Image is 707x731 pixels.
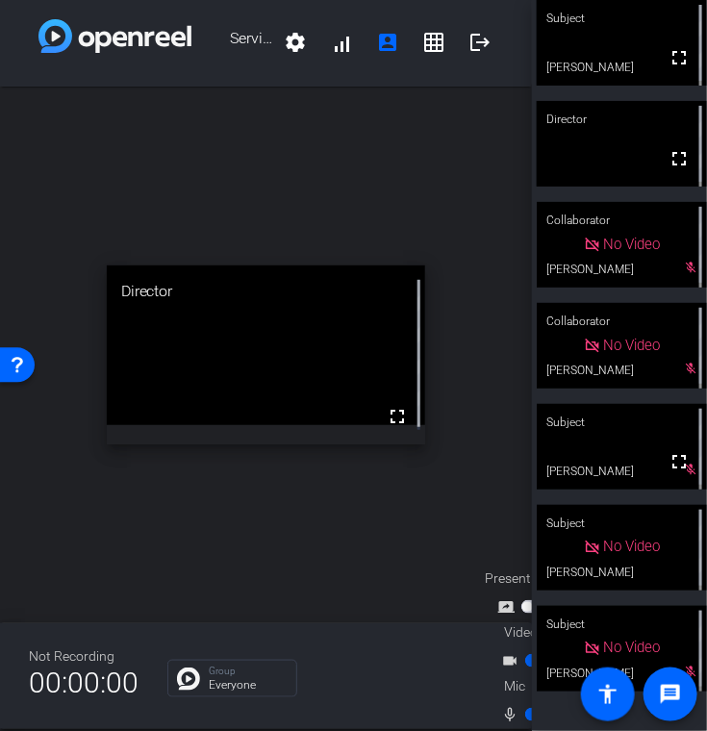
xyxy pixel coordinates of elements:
[604,539,661,556] span: No Video
[537,202,707,239] div: Collaborator
[537,404,707,441] div: Subject
[498,595,521,618] mat-icon: screen_share_outline
[604,337,661,354] span: No Video
[318,19,365,65] button: signal_cellular_alt
[209,667,287,676] p: Group
[604,640,661,657] span: No Video
[38,19,191,53] img: white-gradient.svg
[504,622,538,643] span: Video
[537,101,707,138] div: Director
[177,668,200,691] img: Chat Icon
[485,568,677,589] div: Present
[537,505,707,542] div: Subject
[668,147,691,170] mat-icon: fullscreen
[502,703,525,726] mat-icon: mic_none
[485,676,677,696] div: Mic
[502,649,525,672] mat-icon: videocam_outline
[284,31,307,54] mat-icon: settings
[537,606,707,643] div: Subject
[376,31,399,54] mat-icon: account_box
[209,679,287,691] p: Everyone
[29,659,139,706] span: 00:00:00
[668,450,691,473] mat-icon: fullscreen
[191,19,272,65] span: Services Simplified PSTA
[107,265,426,317] div: Director
[468,31,492,54] mat-icon: logout
[422,31,445,54] mat-icon: grid_on
[604,236,661,253] span: No Video
[668,46,691,69] mat-icon: fullscreen
[386,405,409,428] mat-icon: fullscreen
[29,646,139,667] div: Not Recording
[659,683,682,706] mat-icon: message
[596,683,619,706] mat-icon: accessibility
[537,303,707,340] div: Collaborator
